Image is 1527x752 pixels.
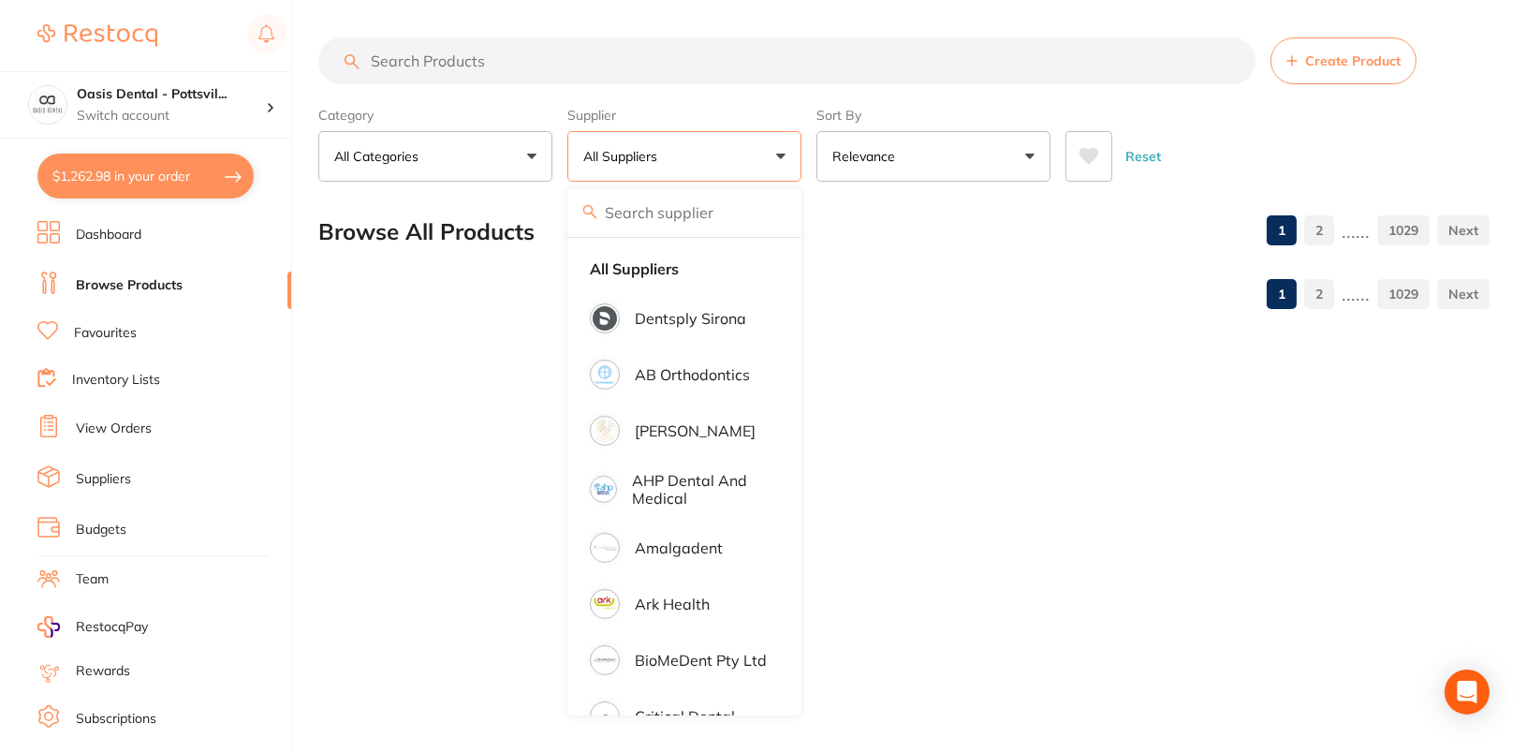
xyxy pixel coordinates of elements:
[318,219,535,245] h2: Browse All Products
[575,249,794,288] li: Clear selection
[1304,275,1334,313] a: 2
[37,14,157,57] a: Restocq Logo
[1445,670,1490,715] div: Open Intercom Messenger
[593,648,617,672] img: BioMeDent Pty Ltd
[1377,275,1430,313] a: 1029
[816,107,1050,124] label: Sort By
[76,276,183,295] a: Browse Products
[567,107,801,124] label: Supplier
[635,422,756,439] p: [PERSON_NAME]
[76,710,156,729] a: Subscriptions
[1305,53,1401,68] span: Create Product
[593,362,617,387] img: AB Orthodontics
[37,24,157,47] img: Restocq Logo
[37,154,254,199] button: $1,262.98 in your order
[318,37,1255,84] input: Search Products
[635,310,746,327] p: Dentsply Sirona
[1377,212,1430,249] a: 1029
[567,131,801,182] button: All Suppliers
[1342,220,1370,242] p: ......
[29,86,66,124] img: Oasis Dental - Pottsville
[76,470,131,489] a: Suppliers
[635,366,750,383] p: AB Orthodontics
[318,131,552,182] button: All Categories
[635,708,735,725] p: Critical Dental
[318,107,552,124] label: Category
[632,472,768,507] p: AHP Dental and Medical
[76,662,130,681] a: Rewards
[37,616,148,638] a: RestocqPay
[635,539,723,556] p: Amalgadent
[593,704,617,729] img: Critical Dental
[76,226,141,244] a: Dashboard
[635,652,767,669] p: BioMeDent Pty Ltd
[77,85,266,104] h4: Oasis Dental - Pottsville
[74,324,137,343] a: Favourites
[77,107,266,125] p: Switch account
[1267,212,1297,249] a: 1
[593,419,617,443] img: Adam Dental
[593,306,617,331] img: Dentsply Sirona
[1342,283,1370,304] p: ......
[37,616,60,638] img: RestocqPay
[334,147,426,166] p: All Categories
[76,521,126,539] a: Budgets
[72,371,160,390] a: Inventory Lists
[635,596,710,612] p: Ark Health
[593,536,617,560] img: Amalgadent
[76,420,152,438] a: View Orders
[593,592,617,616] img: Ark Health
[76,618,148,637] span: RestocqPay
[593,479,614,500] img: AHP Dental and Medical
[583,147,665,166] p: All Suppliers
[832,147,903,166] p: Relevance
[1304,212,1334,249] a: 2
[1120,131,1167,182] button: Reset
[76,570,109,589] a: Team
[1270,37,1417,84] button: Create Product
[567,189,801,236] input: Search supplier
[816,131,1050,182] button: Relevance
[590,260,679,277] strong: All Suppliers
[1267,275,1297,313] a: 1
